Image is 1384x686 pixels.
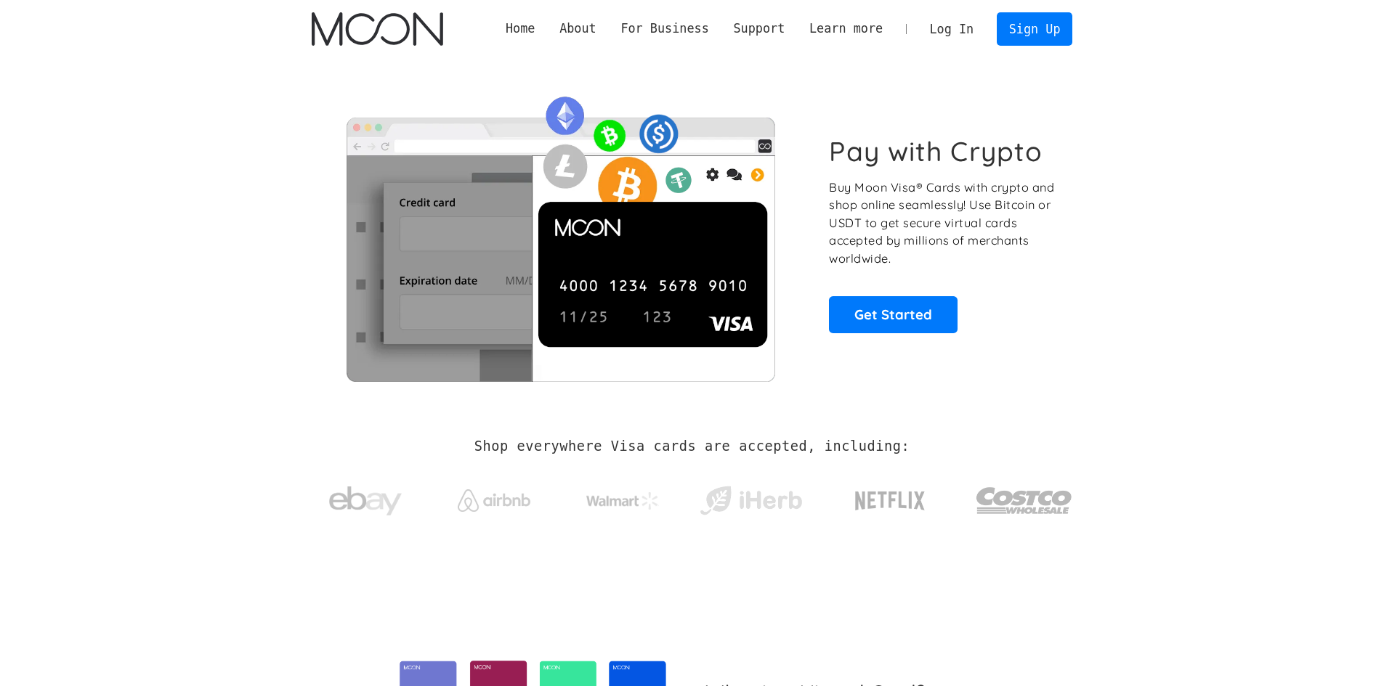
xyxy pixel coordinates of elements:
a: Sign Up [997,12,1072,45]
img: Walmart [586,492,659,510]
p: Buy Moon Visa® Cards with crypto and shop online seamlessly! Use Bitcoin or USDT to get secure vi... [829,179,1056,268]
div: About [559,20,596,38]
div: Support [721,20,797,38]
img: Moon Logo [312,12,443,46]
a: Home [493,20,547,38]
div: Learn more [797,20,895,38]
img: Netflix [854,483,926,519]
a: Walmart [568,478,676,517]
div: Support [733,20,785,38]
div: For Business [609,20,721,38]
img: Moon Cards let you spend your crypto anywhere Visa is accepted. [312,86,809,381]
a: home [312,12,443,46]
a: Netflix [825,468,955,526]
img: iHerb [697,482,805,520]
img: Costco [976,473,1073,528]
a: iHerb [697,467,805,527]
h2: Shop everywhere Visa cards are accepted, including: [474,438,910,454]
img: Airbnb [458,489,530,512]
div: About [547,20,608,38]
a: Get Started [829,296,958,332]
a: Log In [918,13,986,45]
h1: Pay with Crypto [829,135,1043,168]
a: Costco [976,459,1073,535]
div: Learn more [809,20,883,38]
img: ebay [329,478,402,524]
a: ebay [312,464,420,531]
div: For Business [620,20,708,38]
a: Airbnb [440,475,548,519]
